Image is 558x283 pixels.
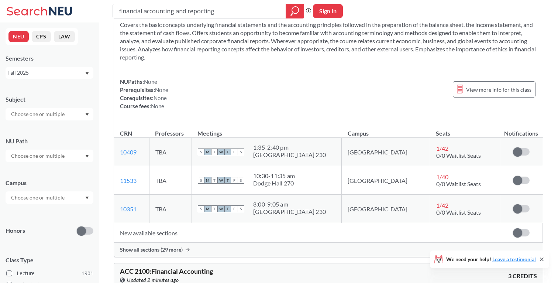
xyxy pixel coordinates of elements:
[492,256,536,262] a: Leave a testimonial
[120,177,137,184] a: 11533
[342,166,430,195] td: [GEOGRAPHIC_DATA]
[120,267,213,275] span: ACC 2100 : Financial Accounting
[8,31,29,42] button: NEU
[7,69,85,77] div: Fall 2025
[149,195,192,223] td: TBA
[238,149,244,155] span: S
[436,202,448,209] span: 1 / 42
[114,243,543,257] div: Show all sections (29 more)
[32,31,51,42] button: CPS
[238,177,244,184] span: S
[436,180,481,187] span: 0/0 Waitlist Seats
[120,78,168,110] div: NUPaths: Prerequisites: Corequisites: Course fees:
[231,149,238,155] span: F
[6,150,93,162] div: Dropdown arrow
[218,205,224,212] span: W
[238,205,244,212] span: S
[149,166,192,195] td: TBA
[500,122,542,138] th: Notifications
[114,223,500,243] td: New available sections
[224,149,231,155] span: T
[149,122,192,138] th: Professors
[286,4,304,18] div: magnifying glass
[6,226,25,235] p: Honors
[342,195,430,223] td: [GEOGRAPHIC_DATA]
[436,209,481,216] span: 0/0 Waitlist Seats
[224,177,231,184] span: T
[6,137,93,145] div: NU Path
[6,179,93,187] div: Campus
[7,193,69,202] input: Choose one or multiple
[224,205,231,212] span: T
[6,256,93,264] span: Class Type
[290,6,299,16] svg: magnifying glass
[151,103,164,109] span: None
[436,152,481,159] span: 0/0 Waitlist Seats
[6,67,93,79] div: Fall 2025Dropdown arrow
[211,205,218,212] span: T
[211,149,218,155] span: T
[6,191,93,204] div: Dropdown arrow
[436,145,448,152] span: 1 / 42
[508,272,537,280] span: 3 CREDITS
[466,85,531,94] span: View more info for this class
[192,122,342,138] th: Meetings
[7,151,69,160] input: Choose one or multiple
[253,208,326,215] div: [GEOGRAPHIC_DATA] 230
[446,257,536,262] span: We need your help!
[120,129,132,137] div: CRN
[85,113,89,116] svg: Dropdown arrow
[198,149,204,155] span: S
[313,4,343,18] button: Sign In
[7,110,69,119] input: Choose one or multiple
[342,138,430,166] td: [GEOGRAPHIC_DATA]
[85,197,89,200] svg: Dropdown arrow
[430,122,500,138] th: Seats
[198,177,204,184] span: S
[6,269,93,278] label: Lecture
[154,95,167,101] span: None
[342,122,430,138] th: Campus
[120,205,137,212] a: 10351
[198,205,204,212] span: S
[6,95,93,103] div: Subject
[204,149,211,155] span: M
[253,172,295,180] div: 10:30 - 11:35 am
[118,5,280,17] input: Class, professor, course number, "phrase"
[204,177,211,184] span: M
[120,21,537,61] section: Covers the basic concepts underlying financial statements and the accounting principles followed ...
[120,149,137,156] a: 10409
[6,108,93,120] div: Dropdown arrow
[231,205,238,212] span: F
[436,173,448,180] span: 1 / 40
[82,269,93,277] span: 1901
[218,177,224,184] span: W
[253,201,326,208] div: 8:00 - 9:05 am
[85,155,89,158] svg: Dropdown arrow
[253,180,295,187] div: Dodge Hall 270
[149,138,192,166] td: TBA
[231,177,238,184] span: F
[253,151,326,158] div: [GEOGRAPHIC_DATA] 230
[253,144,326,151] div: 1:35 - 2:40 pm
[6,54,93,62] div: Semesters
[155,86,168,93] span: None
[218,149,224,155] span: W
[120,246,183,253] span: Show all sections (29 more)
[85,72,89,75] svg: Dropdown arrow
[54,31,75,42] button: LAW
[204,205,211,212] span: M
[211,177,218,184] span: T
[144,78,157,85] span: None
